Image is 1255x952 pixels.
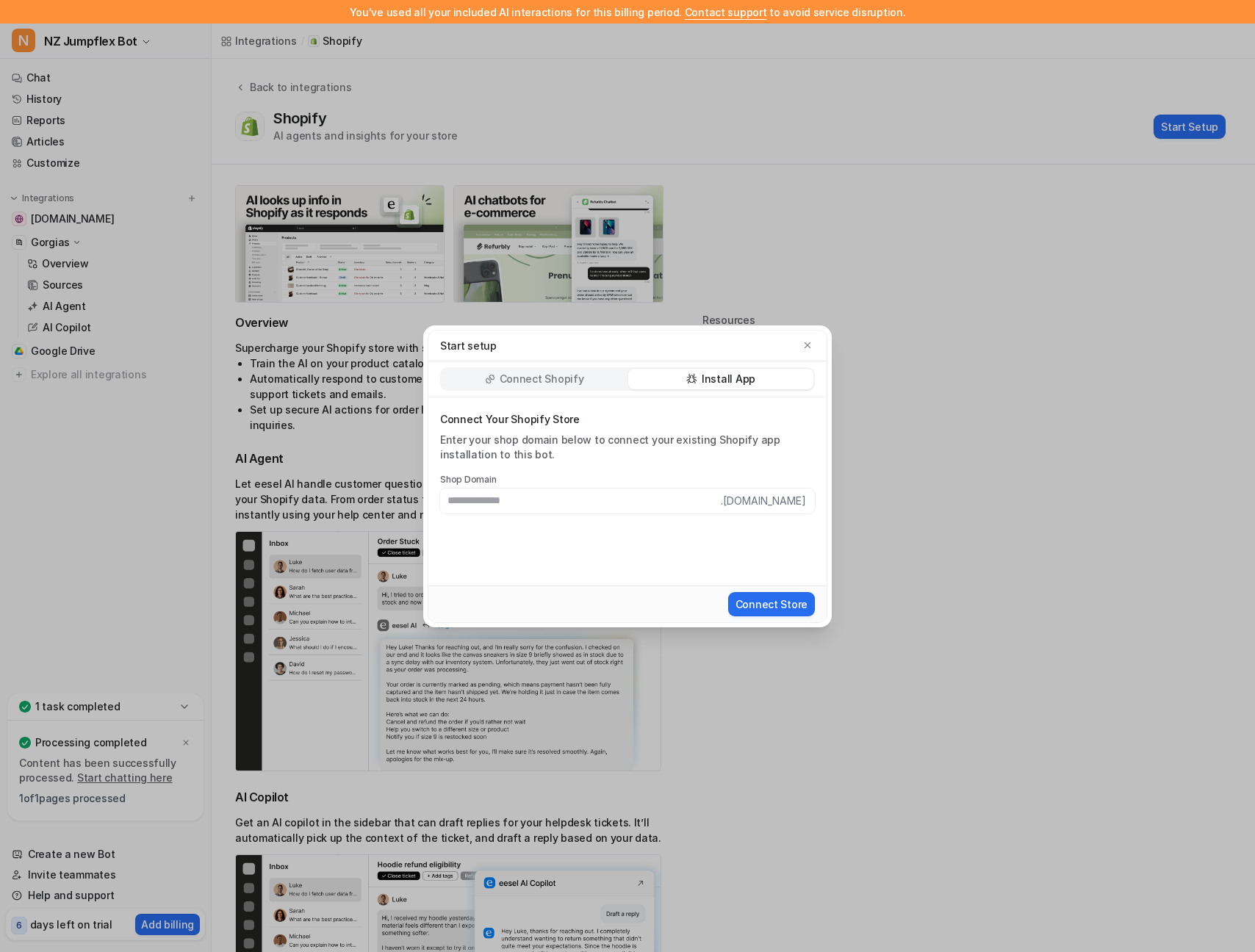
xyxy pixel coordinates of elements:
[702,372,755,386] p: Install App
[500,372,584,386] p: Connect Shopify
[29,104,265,129] p: Hi there 👋
[30,185,245,201] div: Send us a message
[15,173,279,213] div: Send us a message
[728,592,815,616] button: Connect Store
[195,495,246,505] span: Messages
[440,412,815,427] p: Connect Your Shopify Store
[57,495,90,505] span: Home
[440,474,815,486] label: Shop Domain
[253,24,279,50] div: Close
[147,458,294,517] button: Messages
[29,129,265,154] p: How can we help?
[29,24,59,53] img: Profile image for Katelin
[440,338,497,353] p: Start setup
[85,24,115,53] img: Profile image for Amogh
[721,488,815,513] span: .[DOMAIN_NAME]
[57,24,87,53] img: Profile image for eesel
[440,433,815,462] div: Enter your shop domain below to connect your existing Shopify app installation to this bot.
